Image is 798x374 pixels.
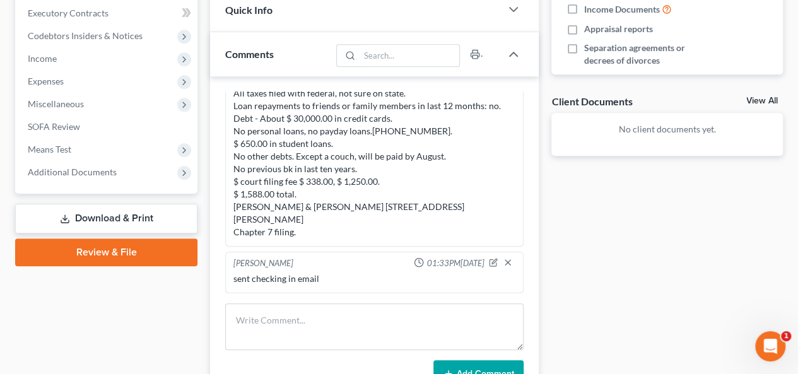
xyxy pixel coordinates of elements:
[15,204,197,233] a: Download & Print
[18,2,197,25] a: Executory Contracts
[28,98,84,109] span: Miscellaneous
[426,257,484,269] span: 01:33PM[DATE]
[225,48,274,60] span: Comments
[551,95,632,108] div: Client Documents
[584,23,653,35] span: Appraisal reports
[28,167,117,177] span: Additional Documents
[225,4,273,16] span: Quick Info
[28,121,80,132] span: SOFA Review
[584,3,660,16] span: Income Documents
[781,331,791,341] span: 1
[28,144,71,155] span: Means Test
[584,42,714,67] span: Separation agreements or decrees of divorces
[28,76,64,86] span: Expenses
[15,238,197,266] a: Review & File
[233,257,293,270] div: [PERSON_NAME]
[28,53,57,64] span: Income
[28,8,109,18] span: Executory Contracts
[233,272,515,285] div: sent checking in email
[561,123,773,136] p: No client documents yet.
[755,331,785,361] iframe: Intercom live chat
[18,115,197,138] a: SOFA Review
[28,30,143,41] span: Codebtors Insiders & Notices
[360,45,460,66] input: Search...
[746,96,778,105] a: View All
